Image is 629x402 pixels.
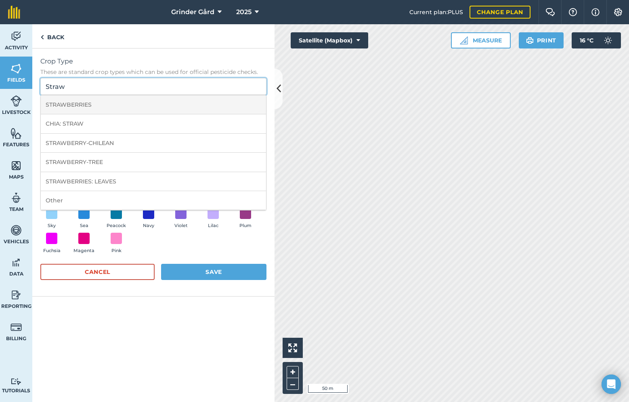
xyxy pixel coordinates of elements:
span: Plum [239,222,252,229]
li: CHIA: STRAW [41,114,266,133]
img: svg+xml;base64,PHN2ZyB4bWxucz0iaHR0cDovL3d3dy53My5vcmcvMjAwMC9zdmciIHdpZHRoPSIxNyIgaGVpZ2h0PSIxNy... [591,7,600,17]
span: Navy [143,222,154,229]
button: + [287,366,299,378]
button: Lilac [202,208,224,229]
span: Peacock [107,222,126,229]
span: Magenta [73,247,94,255]
img: svg+xml;base64,PD94bWwgdmVyc2lvbj0iMS4wIiBlbmNvZGluZz0idXRmLTgiPz4KPCEtLSBHZW5lcmF0b3I6IEFkb2JlIE... [10,224,22,236]
button: Navy [137,208,160,229]
img: svg+xml;base64,PD94bWwgdmVyc2lvbj0iMS4wIiBlbmNvZGluZz0idXRmLTgiPz4KPCEtLSBHZW5lcmF0b3I6IEFkb2JlIE... [10,95,22,107]
span: Sky [48,222,56,229]
img: svg+xml;base64,PD94bWwgdmVyc2lvbj0iMS4wIiBlbmNvZGluZz0idXRmLTgiPz4KPCEtLSBHZW5lcmF0b3I6IEFkb2JlIE... [10,257,22,269]
img: svg+xml;base64,PHN2ZyB4bWxucz0iaHR0cDovL3d3dy53My5vcmcvMjAwMC9zdmciIHdpZHRoPSIxOSIgaGVpZ2h0PSIyNC... [526,36,534,45]
button: Print [519,32,564,48]
span: Current plan : PLUS [409,8,463,17]
li: STRAWBERRIES [41,95,266,114]
img: Four arrows, one pointing top left, one top right, one bottom right and the last bottom left [288,343,297,352]
span: Grinder Gård [171,7,214,17]
img: svg+xml;base64,PD94bWwgdmVyc2lvbj0iMS4wIiBlbmNvZGluZz0idXRmLTgiPz4KPCEtLSBHZW5lcmF0b3I6IEFkb2JlIE... [10,30,22,42]
img: Ruler icon [460,36,468,44]
button: Fuchsia [40,233,63,255]
span: Fuchsia [43,247,61,255]
li: Other [41,191,266,210]
img: fieldmargin Logo [8,6,20,19]
span: Lilac [208,222,218,229]
img: A question mark icon [568,8,578,16]
button: Pink [105,233,128,255]
img: svg+xml;base64,PD94bWwgdmVyc2lvbj0iMS4wIiBlbmNvZGluZz0idXRmLTgiPz4KPCEtLSBHZW5lcmF0b3I6IEFkb2JlIE... [10,321,22,333]
span: Sea [80,222,88,229]
li: STRAWBERRIES: LEAVES [41,172,266,191]
button: Save [161,264,266,280]
button: Sky [40,208,63,229]
button: Peacock [105,208,128,229]
a: Back [32,24,72,48]
img: svg+xml;base64,PHN2ZyB4bWxucz0iaHR0cDovL3d3dy53My5vcmcvMjAwMC9zdmciIHdpZHRoPSI1NiIgaGVpZ2h0PSI2MC... [10,63,22,75]
button: Plum [234,208,257,229]
span: These are standard crop types which can be used for official pesticide checks. [40,68,266,76]
img: svg+xml;base64,PHN2ZyB4bWxucz0iaHR0cDovL3d3dy53My5vcmcvMjAwMC9zdmciIHdpZHRoPSI1NiIgaGVpZ2h0PSI2MC... [10,160,22,172]
img: svg+xml;base64,PD94bWwgdmVyc2lvbj0iMS4wIiBlbmNvZGluZz0idXRmLTgiPz4KPCEtLSBHZW5lcmF0b3I6IEFkb2JlIE... [10,192,22,204]
li: STRAWBERRY-TREE [41,153,266,172]
span: 2025 [236,7,252,17]
button: – [287,378,299,390]
li: STRAWBERRY-CHILEAN [41,134,266,153]
button: 16 °C [572,32,621,48]
a: Change plan [470,6,530,19]
div: Open Intercom Messenger [602,375,621,394]
button: Sea [73,208,95,229]
span: Crop Type [40,57,266,66]
span: Violet [174,222,188,229]
img: svg+xml;base64,PD94bWwgdmVyc2lvbj0iMS4wIiBlbmNvZGluZz0idXRmLTgiPz4KPCEtLSBHZW5lcmF0b3I6IEFkb2JlIE... [10,289,22,301]
img: svg+xml;base64,PHN2ZyB4bWxucz0iaHR0cDovL3d3dy53My5vcmcvMjAwMC9zdmciIHdpZHRoPSI5IiBoZWlnaHQ9IjI0Ii... [40,32,44,42]
input: Start typing to search for crop type [40,78,266,95]
img: svg+xml;base64,PD94bWwgdmVyc2lvbj0iMS4wIiBlbmNvZGluZz0idXRmLTgiPz4KPCEtLSBHZW5lcmF0b3I6IEFkb2JlIE... [10,378,22,385]
img: svg+xml;base64,PHN2ZyB4bWxucz0iaHR0cDovL3d3dy53My5vcmcvMjAwMC9zdmciIHdpZHRoPSI1NiIgaGVpZ2h0PSI2MC... [10,127,22,139]
button: Measure [451,32,511,48]
button: Magenta [73,233,95,255]
img: Two speech bubbles overlapping with the left bubble in the forefront [545,8,555,16]
button: Violet [170,208,192,229]
button: Cancel [40,264,155,280]
span: 16 ° C [580,32,593,48]
span: Pink [111,247,122,255]
button: Satellite (Mapbox) [291,32,368,48]
img: svg+xml;base64,PD94bWwgdmVyc2lvbj0iMS4wIiBlbmNvZGluZz0idXRmLTgiPz4KPCEtLSBHZW5lcmF0b3I6IEFkb2JlIE... [600,32,616,48]
img: A cog icon [613,8,623,16]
